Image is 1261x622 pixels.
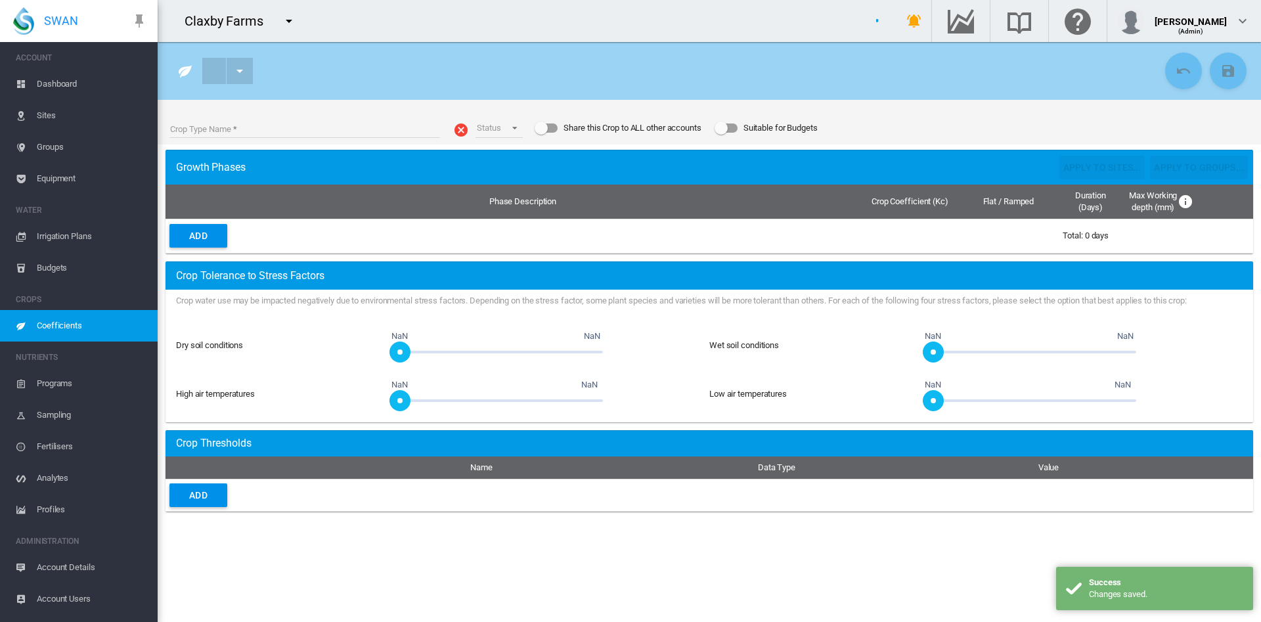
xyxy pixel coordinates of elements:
span: ADMINISTRATION [16,531,147,552]
button: icon-menu-down [276,8,302,34]
md-switch: Suitable for Budgets [715,118,818,138]
span: Max Working depth [1128,190,1178,213]
span: NUTRIENTS [16,347,147,368]
span: Crop Tolerance to Stress Factors [176,269,324,283]
md-icon: icon-undo [1176,63,1191,79]
span: Fertilisers [37,431,147,462]
md-select: Status [476,118,523,138]
span: NaN [579,378,600,391]
span: High air temperatures [176,389,255,399]
span: Sampling [37,399,147,431]
img: profile.jpg [1118,8,1144,34]
span: NaN [1113,378,1133,391]
button: Apply to sites... [1059,156,1145,179]
span: Data Type [758,462,795,472]
span: NaN [389,330,410,343]
span: Account Users [37,583,147,615]
md-icon: icon-bell-ring [906,13,922,29]
md-icon: Click here for help [1062,13,1094,29]
span: Value [1038,462,1059,472]
span: Irrigation Plans [37,221,147,252]
span: Crop Coefficient (Kc) [872,196,948,206]
span: Low air temperatures [709,389,787,399]
span: SWAN [44,12,78,29]
span: NaN [1115,330,1136,343]
button: Quick navigate to other crops [227,58,253,84]
md-icon: icon-pin [131,13,147,29]
td: Total: 0 days [1057,219,1253,253]
span: NaN [923,378,943,391]
md-icon: icon-content-save [1220,63,1236,79]
span: ACCOUNT [16,47,147,68]
span: Budgets [37,252,147,284]
div: Share this Crop to ALL other accounts [564,119,701,137]
span: Crop Coefficients [176,154,246,180]
md-icon: icon-menu-down [232,63,248,79]
span: NaN [389,378,410,391]
button: Cancel Changes [1165,53,1202,89]
button: Save Changes [1210,53,1247,89]
div: Success Changes saved. [1056,567,1253,610]
span: Flat / Ramped [983,196,1034,206]
button: Add [169,224,227,248]
md-icon: icon-leaf [177,63,193,79]
button: Apply to groups... [1150,156,1248,179]
button: icon-bell-ring [901,8,927,34]
div: Crop water use may be impacted negatively due to environmental stress factors. Depending on the s... [176,295,1243,317]
span: Duration (Days) [1075,190,1106,212]
div: Success [1089,577,1243,589]
div: Claxby Farms [185,12,275,30]
md-icon: Go to the Data Hub [945,13,977,29]
span: Programs [37,368,147,399]
span: CROPS [16,289,147,310]
span: Analytes [37,462,147,494]
span: Dashboard [37,68,147,100]
md-icon: Optional maximum working depths for crop by date, representing bottom of effective root zone (see... [1178,194,1193,210]
md-icon: Search the knowledge base [1004,13,1035,29]
div: Changes saved. [1089,589,1243,600]
span: Phase Description [489,196,556,206]
span: Wet soil conditions [709,340,779,350]
span: Crop Coefficients [176,430,252,456]
span: NaN [582,330,602,343]
div: Suitable for Budgets [743,119,818,137]
span: Sites [37,100,147,131]
span: Coefficients [37,310,147,342]
span: Equipment [37,163,147,194]
button: Add [169,483,227,507]
span: (Admin) [1178,28,1204,35]
span: Profiles [37,494,147,525]
span: WATER [16,200,147,221]
span: NaN [923,330,943,343]
md-icon: icon-chevron-down [1235,13,1250,29]
img: SWAN-Landscape-Logo-Colour-drop.png [13,7,34,35]
span: Name [470,462,493,472]
span: Groups [37,131,147,163]
label: Dry soil conditions [176,340,243,350]
md-icon: icon-menu-down [281,13,297,29]
div: [PERSON_NAME] [1155,10,1227,23]
md-switch: Share this Crop to ALL other accounts [535,118,701,138]
span: Account Details [37,552,147,583]
button: Click to go to list of Crops [172,58,198,84]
